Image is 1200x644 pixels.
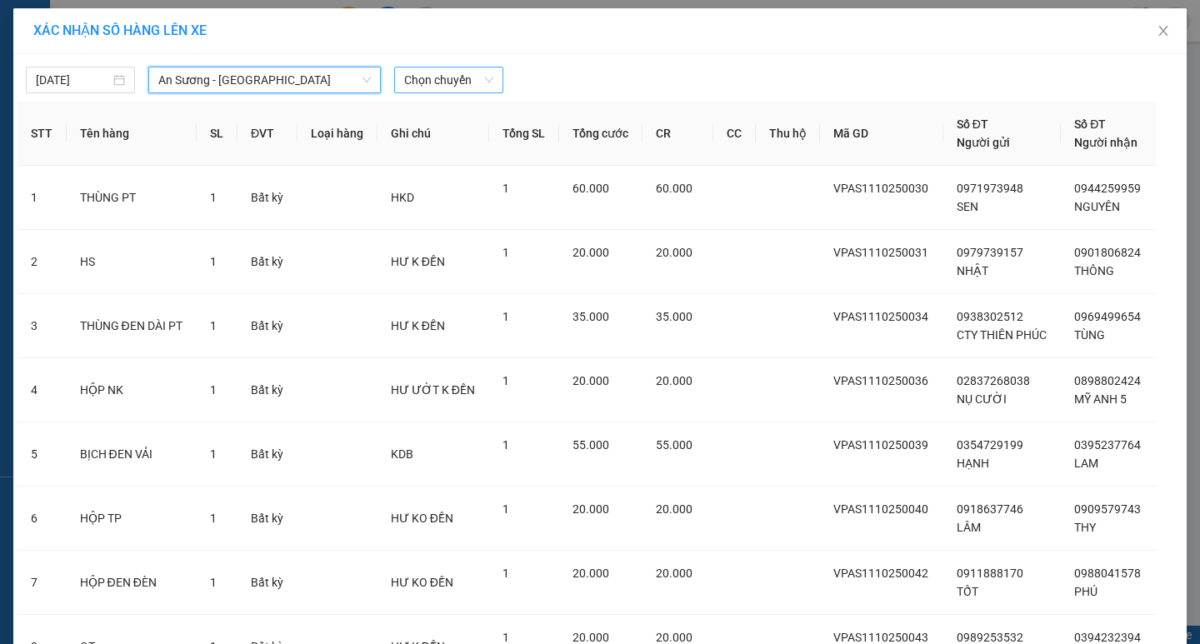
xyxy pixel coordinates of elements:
span: [PERSON_NAME]: [5,107,174,117]
span: 1 [210,512,217,525]
span: Chọn chuyến [404,67,493,92]
span: THY [1074,521,1096,534]
span: 0901806824 [1074,246,1141,259]
span: ----------------------------------------- [45,90,204,103]
span: 1 [502,374,509,387]
span: 20.000 [572,246,609,259]
span: close [1157,24,1170,37]
span: 0354729199 [957,438,1023,452]
span: NHẬT [957,264,988,277]
th: Mã GD [820,102,943,166]
span: 1 [210,576,217,589]
td: Bất kỳ [237,230,297,294]
span: VPAS1110250040 [833,502,928,516]
span: 1 [210,447,217,461]
span: NGUYÊN [1074,200,1120,213]
span: 0898802424 [1074,374,1141,387]
span: 0944259959 [1074,182,1141,195]
span: 20.000 [572,567,609,580]
span: HƯ ƯỚT K ĐỀN [391,383,475,397]
td: THÙNG PT [67,166,197,230]
th: CC [713,102,756,166]
th: Tên hàng [67,102,197,166]
span: 10:53:59 [DATE] [37,121,102,131]
img: logo [6,10,80,83]
span: 20.000 [572,374,609,387]
span: 0395237764 [1074,438,1141,452]
span: 02837268038 [957,374,1030,387]
td: Bất kỳ [237,487,297,551]
input: 11/10/2025 [36,71,110,89]
span: HƯ KO ĐỀN [391,576,453,589]
span: 0969499654 [1074,310,1141,323]
span: PHÚ [1074,585,1097,598]
span: 0979739157 [957,246,1023,259]
span: VPAS1110250031 [833,246,928,259]
span: TỐT [957,585,978,598]
span: 0988041578 [1074,567,1141,580]
th: CR [642,102,713,166]
td: Bất kỳ [237,422,297,487]
td: THÙNG ĐEN DÀI PT [67,294,197,358]
span: 1 [210,191,217,204]
td: 5 [17,422,67,487]
span: VPAS1110250039 [833,438,928,452]
span: VPAS1110250036 [833,374,928,387]
span: 20.000 [572,502,609,516]
span: XÁC NHẬN SỐ HÀNG LÊN XE [33,22,207,38]
span: 0394232394 [1074,631,1141,644]
span: MỸ ANH 5 [1074,392,1127,406]
td: Bất kỳ [237,358,297,422]
span: 35.000 [572,310,609,323]
span: LAM [1074,457,1098,470]
span: 0918637746 [957,502,1023,516]
span: 1 [502,182,509,195]
span: 1 [502,310,509,323]
span: 35.000 [656,310,692,323]
span: 1 [210,255,217,268]
span: 1 [502,567,509,580]
span: HKD [391,191,414,204]
span: 0989253532 [957,631,1023,644]
span: 60.000 [572,182,609,195]
span: 1 [210,383,217,397]
span: CTY THIÊN PHÚC [957,328,1047,342]
span: 0971973948 [957,182,1023,195]
td: HỘP NK [67,358,197,422]
span: Số ĐT [1074,117,1106,131]
td: Bất kỳ [237,551,297,615]
span: THÔNG [1074,264,1114,277]
td: 6 [17,487,67,551]
td: HỘP ĐEN ĐÈN [67,551,197,615]
span: 0911888170 [957,567,1023,580]
td: 1 [17,166,67,230]
span: 20.000 [656,374,692,387]
td: 7 [17,551,67,615]
span: SEN [957,200,978,213]
span: 1 [502,438,509,452]
th: Ghi chú [377,102,490,166]
th: STT [17,102,67,166]
span: An Sương - Tây Ninh [158,67,371,92]
span: KDB [391,447,413,461]
span: HƯ K ĐỀN [391,255,445,268]
span: 20.000 [656,631,692,644]
span: 0938302512 [957,310,1023,323]
td: Bất kỳ [237,294,297,358]
span: HƯ K ĐỀN [391,319,445,332]
span: VPAS1110250047 [83,106,174,118]
span: VPAS1110250030 [833,182,928,195]
th: SL [197,102,237,166]
td: HS [67,230,197,294]
span: Người gửi [957,136,1010,149]
td: Bất kỳ [237,166,297,230]
span: 60.000 [656,182,692,195]
span: In ngày: [5,121,102,131]
th: Tổng SL [489,102,559,166]
button: Close [1140,8,1187,55]
span: Người nhận [1074,136,1137,149]
span: 1 [502,502,509,516]
span: Bến xe [GEOGRAPHIC_DATA] [132,27,224,47]
th: Loại hàng [297,102,377,166]
span: HƯ KO ĐỀN [391,512,453,525]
